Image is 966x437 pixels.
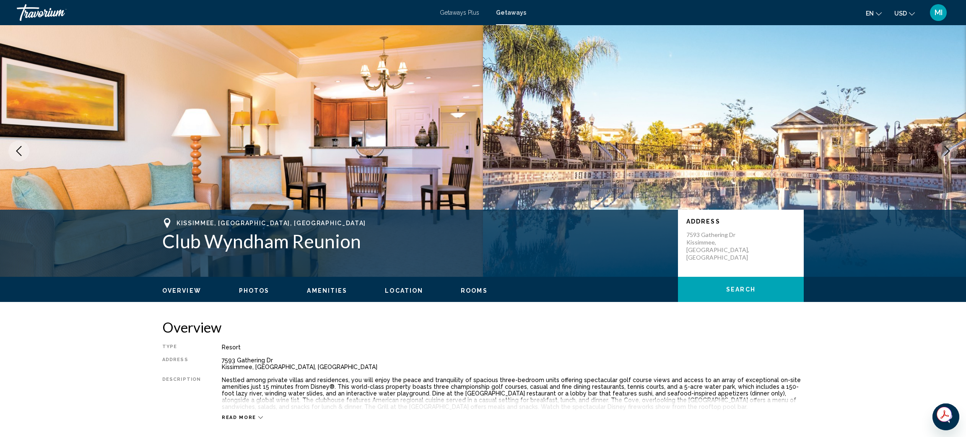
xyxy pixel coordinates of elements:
[162,357,201,370] div: Address
[385,287,423,294] button: Location
[8,140,29,161] button: Previous image
[239,287,270,294] button: Photos
[307,287,347,294] button: Amenities
[932,403,959,430] iframe: Button to launch messaging window
[162,344,201,351] div: Type
[222,357,804,370] div: 7593 Gathering Dr Kissimmee, [GEOGRAPHIC_DATA], [GEOGRAPHIC_DATA]
[496,9,526,16] a: Getaways
[894,7,915,19] button: Change currency
[162,319,804,336] h2: Overview
[440,9,479,16] a: Getaways Plus
[222,415,256,420] span: Read more
[894,10,907,17] span: USD
[937,140,958,161] button: Next image
[866,7,882,19] button: Change language
[866,10,874,17] span: en
[222,344,804,351] div: Resort
[927,4,949,21] button: User Menu
[162,287,201,294] button: Overview
[686,231,753,261] p: 7593 Gathering Dr Kissimmee, [GEOGRAPHIC_DATA], [GEOGRAPHIC_DATA]
[222,414,263,421] button: Read more
[177,220,366,226] span: Kissimmee, [GEOGRAPHIC_DATA], [GEOGRAPHIC_DATA]
[162,377,201,410] div: Description
[935,8,943,17] span: MI
[17,4,431,21] a: Travorium
[461,287,488,294] button: Rooms
[686,218,795,225] p: Address
[678,277,804,302] button: Search
[222,377,804,410] div: Nestled among private villas and residences, you will enjoy the peace and tranquility of spacious...
[726,286,756,293] span: Search
[162,230,670,252] h1: Club Wyndham Reunion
